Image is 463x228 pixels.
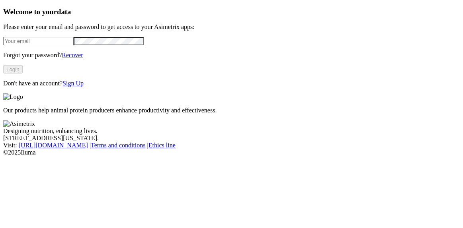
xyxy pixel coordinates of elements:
h3: Welcome to your [3,8,460,16]
a: Terms and conditions [91,142,146,149]
p: Don't have an account? [3,80,460,87]
div: Visit : | | [3,142,460,149]
a: Recover [62,52,83,58]
div: Designing nutrition, enhancing lives. [3,128,460,135]
input: Your email [3,37,74,45]
p: Our products help animal protein producers enhance productivity and effectiveness. [3,107,460,114]
a: [URL][DOMAIN_NAME] [19,142,88,149]
img: Asimetrix [3,120,35,128]
span: data [57,8,71,16]
a: Sign Up [63,80,84,87]
img: Logo [3,93,23,100]
p: Forgot your password? [3,52,460,59]
div: [STREET_ADDRESS][US_STATE]. [3,135,460,142]
div: © 2025 Iluma [3,149,460,156]
button: Login [3,65,23,73]
a: Ethics line [148,142,176,149]
p: Please enter your email and password to get access to your Asimetrix apps: [3,23,460,31]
